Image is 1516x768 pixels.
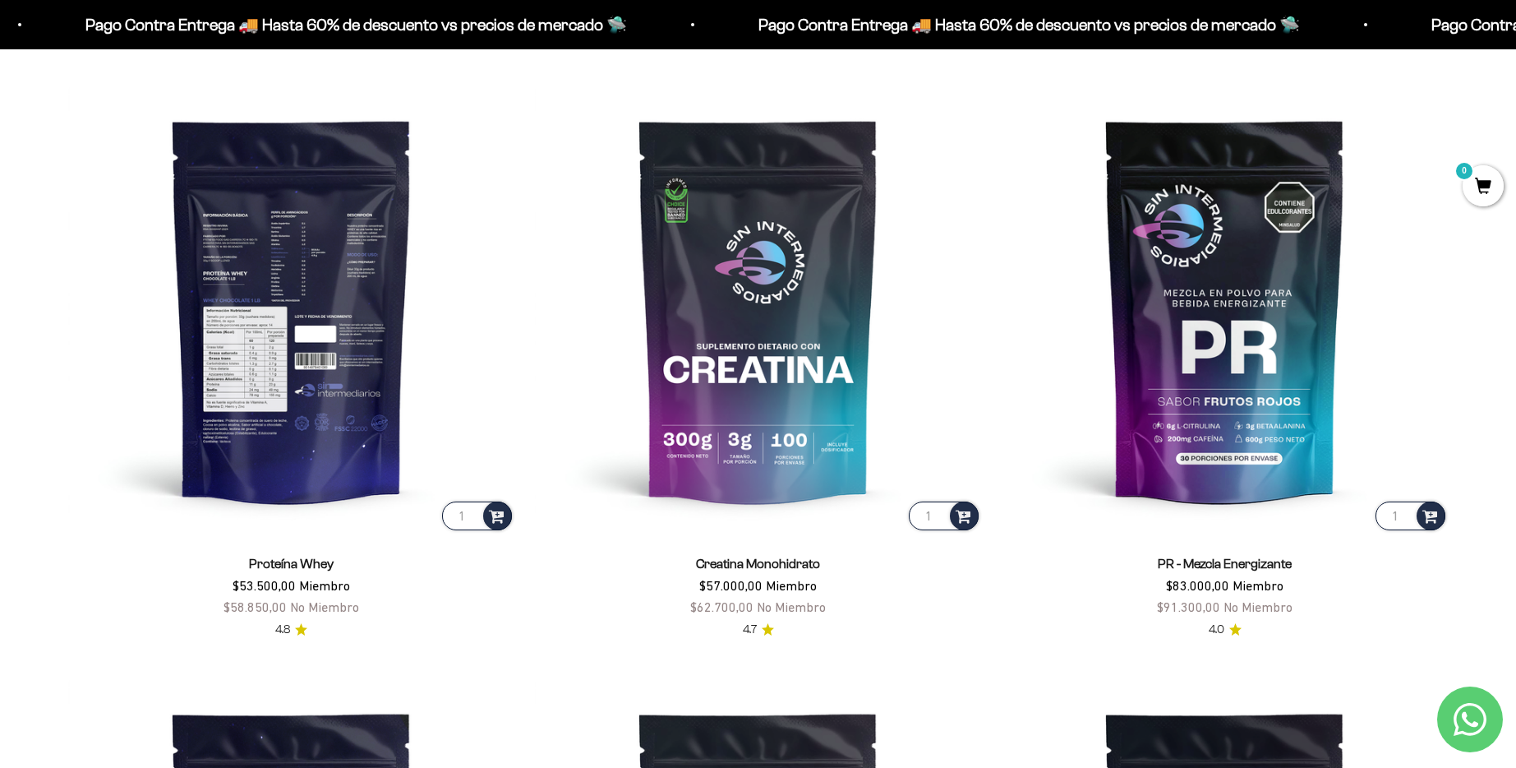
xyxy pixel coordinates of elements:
span: Miembro [1233,578,1283,593]
span: $53.500,00 [233,578,296,593]
span: Miembro [299,578,350,593]
img: Proteína Whey [68,86,515,534]
span: Miembro [766,578,817,593]
span: 4.8 [275,621,290,639]
span: $57.000,00 [699,578,763,593]
span: $58.850,00 [223,599,287,614]
a: 4.74.7 de 5.0 estrellas [743,621,774,639]
p: Pago Contra Entrega 🚚 Hasta 60% de descuento vs precios de mercado 🛸 [84,12,625,38]
span: No Miembro [1223,599,1293,614]
a: 4.04.0 de 5.0 estrellas [1209,621,1242,639]
a: 4.84.8 de 5.0 estrellas [275,621,307,639]
a: PR - Mezcla Energizante [1158,557,1292,571]
span: 4.0 [1209,621,1224,639]
span: No Miembro [757,599,826,614]
span: $83.000,00 [1166,578,1229,593]
a: 0 [1463,178,1504,197]
span: 4.7 [743,621,757,639]
a: Creatina Monohidrato [696,557,820,571]
p: Pago Contra Entrega 🚚 Hasta 60% de descuento vs precios de mercado 🛸 [757,12,1298,38]
span: $91.300,00 [1157,599,1220,614]
mark: 0 [1454,161,1474,181]
span: No Miembro [290,599,359,614]
span: $62.700,00 [690,599,753,614]
a: Proteína Whey [249,557,334,571]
